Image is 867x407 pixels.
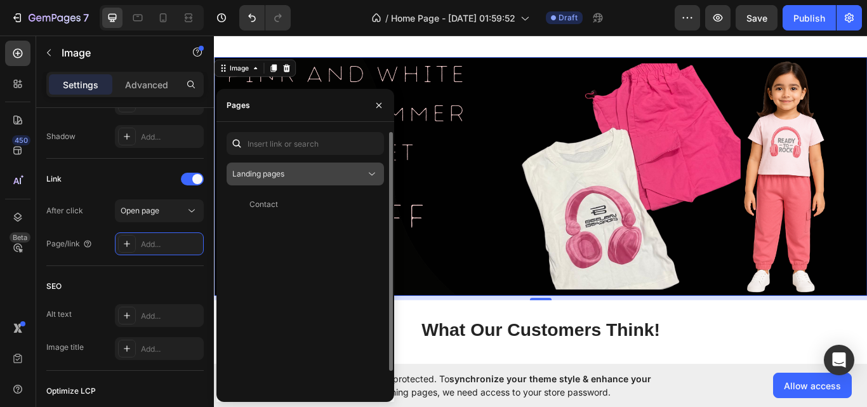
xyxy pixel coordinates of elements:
p: 7 [83,10,89,25]
span: / [385,11,388,25]
button: Allow access [773,373,852,398]
div: Undo/Redo [239,5,291,30]
div: Optimize LCP [46,385,96,397]
div: Link [46,173,62,185]
div: SEO [46,281,62,292]
div: Add... [141,239,201,250]
div: Contact [249,199,278,210]
button: 7 [5,5,95,30]
span: Home Page - [DATE] 01:59:52 [391,11,515,25]
iframe: Design area [214,32,867,367]
span: Save [746,13,767,23]
div: 450 [12,135,30,145]
div: Pages [227,100,250,111]
button: Open page [115,199,204,222]
span: Your page is password protected. To when designing pages, we need access to your store password. [295,372,701,399]
span: Draft [559,12,578,23]
span: synchronize your theme style & enhance your experience [295,373,651,397]
p: Settings [63,78,98,91]
div: Publish [793,11,825,25]
div: Page/link [46,238,93,250]
div: Beta [10,232,30,243]
span: Open page [121,206,159,215]
div: Add... [141,344,201,355]
div: Shadow [46,131,76,142]
p: Advanced [125,78,168,91]
p: What Our Customers Think! [11,334,751,361]
button: Publish [783,5,836,30]
p: Image [62,45,169,60]
div: Add... [141,310,201,322]
div: Add... [141,131,201,143]
div: Image title [46,342,84,353]
button: Save [736,5,778,30]
input: Insert link or search [227,132,384,155]
span: Allow access [784,379,841,392]
div: After click [46,205,83,217]
button: Landing pages [227,163,384,185]
div: Alt text [46,309,72,320]
span: Landing pages [232,169,284,178]
div: Open Intercom Messenger [824,345,854,375]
